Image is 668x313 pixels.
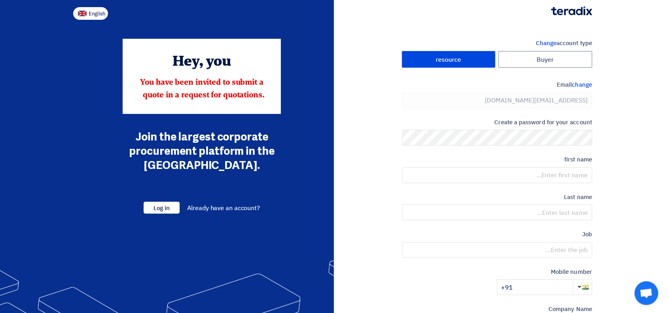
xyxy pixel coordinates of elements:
[537,55,554,64] font: Buyer
[188,203,260,213] font: Already have an account?
[173,55,231,69] font: Hey, you
[572,80,592,89] font: change
[536,39,556,47] font: Change
[551,6,592,15] img: Teradix logo
[89,10,106,17] font: English
[402,167,592,183] input: Enter first name...
[73,7,108,20] button: English
[551,267,592,276] font: Mobile number
[140,79,265,99] font: You have been invited to submit a quote in a request for quotations.
[144,203,179,213] a: Log in
[402,93,592,108] input: Enter your work email...
[495,118,592,127] font: Create a password for your account
[564,193,592,201] font: Last name
[78,11,87,17] img: en-US.png
[129,130,275,172] font: Join the largest corporate procurement platform in the [GEOGRAPHIC_DATA].
[557,39,592,47] font: account type
[497,279,573,295] input: Enter mobile number...
[582,230,592,239] font: Job
[557,80,572,89] font: Email
[402,205,592,220] input: Enter last name...
[565,155,592,164] font: first name
[402,242,592,258] input: Enter the job...
[635,281,659,305] div: Open chat
[154,204,169,212] font: Log in
[436,55,461,64] font: resource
